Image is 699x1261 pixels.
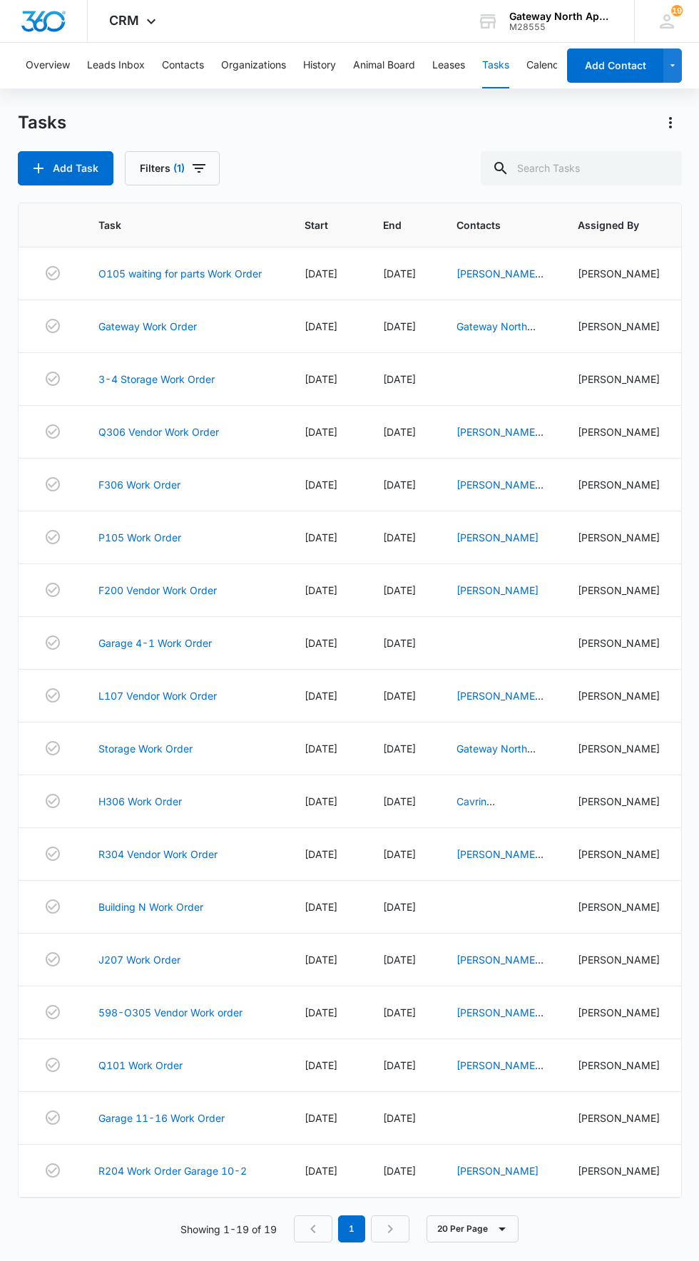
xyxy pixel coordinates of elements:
[305,1165,337,1177] span: [DATE]
[18,112,66,133] h1: Tasks
[305,531,337,543] span: [DATE]
[456,1006,544,1048] a: [PERSON_NAME] & [PERSON_NAME]
[383,479,416,491] span: [DATE]
[305,954,337,966] span: [DATE]
[383,584,416,596] span: [DATE]
[98,1163,247,1178] a: R204 Work Order Garage 10-2
[578,847,660,862] div: [PERSON_NAME]
[578,688,660,703] div: [PERSON_NAME]
[456,795,539,852] a: Cavrin [PERSON_NAME] & [PERSON_NAME]
[456,479,544,536] a: [PERSON_NAME] [PERSON_NAME] & [PERSON_NAME]
[125,151,220,185] button: Filters(1)
[98,530,181,545] a: P105 Work Order
[578,635,660,650] div: [PERSON_NAME]
[18,151,113,185] button: Add Task
[578,266,660,281] div: [PERSON_NAME]
[305,795,337,807] span: [DATE]
[671,5,683,16] span: 19
[578,530,660,545] div: [PERSON_NAME]
[578,1163,660,1178] div: [PERSON_NAME]
[305,267,337,280] span: [DATE]
[383,218,402,233] span: End
[456,320,536,347] a: Gateway North Apartments
[338,1215,365,1242] em: 1
[578,794,660,809] div: [PERSON_NAME]
[578,1111,660,1125] div: [PERSON_NAME]
[578,899,660,914] div: [PERSON_NAME]
[98,899,203,914] a: Building N Work Order
[383,848,416,860] span: [DATE]
[305,584,337,596] span: [DATE]
[578,218,639,233] span: Assigned By
[383,426,416,438] span: [DATE]
[427,1215,519,1242] button: 20 Per Page
[87,43,145,88] button: Leads Inbox
[98,1005,243,1020] a: 598-O305 Vendor Work order
[482,43,509,88] button: Tasks
[456,742,536,770] a: Gateway North Apartments
[383,1059,416,1071] span: [DATE]
[578,583,660,598] div: [PERSON_NAME]
[578,424,660,439] div: [PERSON_NAME]
[305,373,337,385] span: [DATE]
[578,319,660,334] div: [PERSON_NAME]
[305,690,337,702] span: [DATE]
[456,218,523,233] span: Contacts
[456,531,539,543] a: [PERSON_NAME]
[98,794,182,809] a: H306 Work Order
[305,1059,337,1071] span: [DATE]
[109,13,139,28] span: CRM
[383,531,416,543] span: [DATE]
[578,741,660,756] div: [PERSON_NAME]
[456,1165,539,1177] a: [PERSON_NAME]
[98,372,215,387] a: 3-4 Storage Work Order
[456,1059,544,1101] a: [PERSON_NAME] & [PERSON_NAME]
[305,1006,337,1018] span: [DATE]
[305,426,337,438] span: [DATE]
[671,5,683,16] div: notifications count
[98,319,197,334] a: Gateway Work Order
[98,1111,225,1125] a: Garage 11-16 Work Order
[221,43,286,88] button: Organizations
[578,372,660,387] div: [PERSON_NAME]
[98,635,212,650] a: Garage 4-1 Work Order
[353,43,415,88] button: Animal Board
[383,267,416,280] span: [DATE]
[98,688,217,703] a: L107 Vendor Work Order
[383,637,416,649] span: [DATE]
[98,952,180,967] a: J207 Work Order
[98,741,193,756] a: Storage Work Order
[98,424,219,439] a: Q306 Vendor Work Order
[383,1006,416,1018] span: [DATE]
[98,847,218,862] a: R304 Vendor Work Order
[305,848,337,860] span: [DATE]
[98,583,217,598] a: F200 Vendor Work Order
[383,795,416,807] span: [DATE]
[173,163,185,173] span: (1)
[456,267,544,310] a: [PERSON_NAME] & [PERSON_NAME]
[305,479,337,491] span: [DATE]
[383,901,416,913] span: [DATE]
[383,954,416,966] span: [DATE]
[383,1112,416,1124] span: [DATE]
[305,637,337,649] span: [DATE]
[98,477,180,492] a: F306 Work Order
[509,11,613,22] div: account name
[456,690,544,777] a: [PERSON_NAME] & [PERSON_NAME] "[PERSON_NAME]" [PERSON_NAME]
[305,901,337,913] span: [DATE]
[567,48,663,83] button: Add Contact
[659,111,682,134] button: Actions
[180,1222,277,1237] p: Showing 1-19 of 19
[294,1215,409,1242] nav: Pagination
[481,151,682,185] input: Search Tasks
[383,1165,416,1177] span: [DATE]
[383,742,416,755] span: [DATE]
[162,43,204,88] button: Contacts
[305,742,337,755] span: [DATE]
[456,954,544,996] a: [PERSON_NAME] & [PERSON_NAME]
[456,426,544,453] a: [PERSON_NAME], [PERSON_NAME]
[303,43,336,88] button: History
[26,43,70,88] button: Overview
[305,218,328,233] span: Start
[578,1058,660,1073] div: [PERSON_NAME]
